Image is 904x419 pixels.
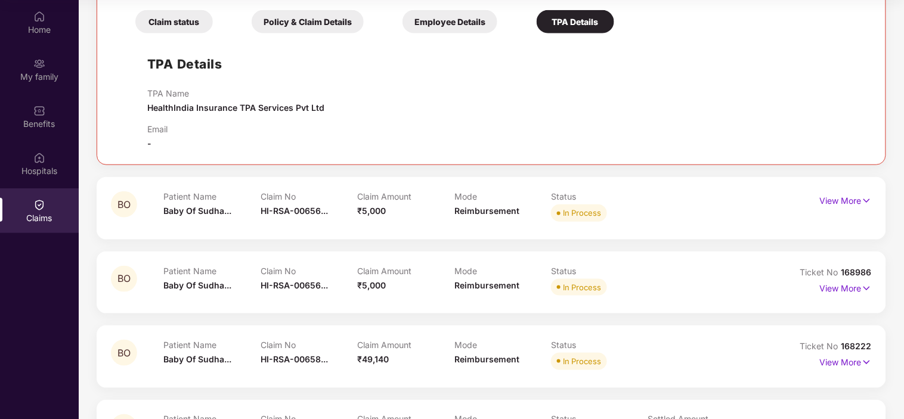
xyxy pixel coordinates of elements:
span: ₹5,000 [357,206,386,216]
span: Baby Of Sudha... [164,354,232,364]
div: In Process [563,281,601,293]
span: Ticket No [800,341,841,351]
span: ₹5,000 [357,280,386,290]
img: svg+xml;base64,PHN2ZyB4bWxucz0iaHR0cDovL3d3dy53My5vcmcvMjAwMC9zdmciIHdpZHRoPSIxNyIgaGVpZ2h0PSIxNy... [862,282,872,295]
span: Baby Of Sudha... [164,280,232,290]
div: In Process [563,207,601,219]
div: Policy & Claim Details [252,10,364,33]
div: Employee Details [403,10,497,33]
p: Status [551,191,648,201]
p: Mode [454,266,551,276]
span: BO [117,200,131,210]
span: - [147,138,151,148]
p: Claim Amount [357,266,454,276]
span: BO [117,348,131,358]
span: HI-RSA-00656... [261,206,328,216]
div: TPA Details [537,10,614,33]
img: svg+xml;base64,PHN2ZyB4bWxucz0iaHR0cDovL3d3dy53My5vcmcvMjAwMC9zdmciIHdpZHRoPSIxNyIgaGVpZ2h0PSIxNy... [862,356,872,369]
span: HI-RSA-00656... [261,280,328,290]
p: View More [820,279,872,295]
img: svg+xml;base64,PHN2ZyBpZD0iQ2xhaW0iIHhtbG5zPSJodHRwOi8vd3d3LnczLm9yZy8yMDAwL3N2ZyIgd2lkdGg9IjIwIi... [33,199,45,211]
span: 168222 [841,341,872,351]
p: View More [820,353,872,369]
img: svg+xml;base64,PHN2ZyBpZD0iQmVuZWZpdHMiIHhtbG5zPSJodHRwOi8vd3d3LnczLm9yZy8yMDAwL3N2ZyIgd2lkdGg9Ij... [33,105,45,117]
p: Claim No [261,191,357,201]
p: Patient Name [164,191,261,201]
div: Claim status [135,10,213,33]
span: BO [117,274,131,284]
h1: TPA Details [147,54,222,74]
p: Patient Name [164,340,261,350]
p: Claim No [261,266,357,276]
span: HI-RSA-00658... [261,354,328,364]
img: svg+xml;base64,PHN2ZyB3aWR0aD0iMjAiIGhlaWdodD0iMjAiIHZpZXdCb3g9IjAgMCAyMCAyMCIgZmlsbD0ibm9uZSIgeG... [33,58,45,70]
p: View More [820,191,872,207]
span: Reimbursement [454,354,519,364]
p: Claim Amount [357,191,454,201]
span: ₹49,140 [357,354,389,364]
p: Claim No [261,340,357,350]
img: svg+xml;base64,PHN2ZyBpZD0iSG9zcGl0YWxzIiB4bWxucz0iaHR0cDovL3d3dy53My5vcmcvMjAwMC9zdmciIHdpZHRoPS... [33,152,45,164]
p: Mode [454,191,551,201]
p: Claim Amount [357,340,454,350]
div: In Process [563,355,601,367]
span: HealthIndia Insurance TPA Services Pvt Ltd [147,103,324,113]
span: Ticket No [800,267,841,277]
span: 168986 [841,267,872,277]
p: TPA Name [147,88,324,98]
span: Baby Of Sudha... [164,206,232,216]
p: Patient Name [164,266,261,276]
p: Mode [454,340,551,350]
p: Status [551,266,648,276]
span: Reimbursement [454,280,519,290]
img: svg+xml;base64,PHN2ZyB4bWxucz0iaHR0cDovL3d3dy53My5vcmcvMjAwMC9zdmciIHdpZHRoPSIxNyIgaGVpZ2h0PSIxNy... [862,194,872,207]
span: Reimbursement [454,206,519,216]
p: Email [147,124,168,134]
p: Status [551,340,648,350]
img: svg+xml;base64,PHN2ZyBpZD0iSG9tZSIgeG1sbnM9Imh0dHA6Ly93d3cudzMub3JnLzIwMDAvc3ZnIiB3aWR0aD0iMjAiIG... [33,11,45,23]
